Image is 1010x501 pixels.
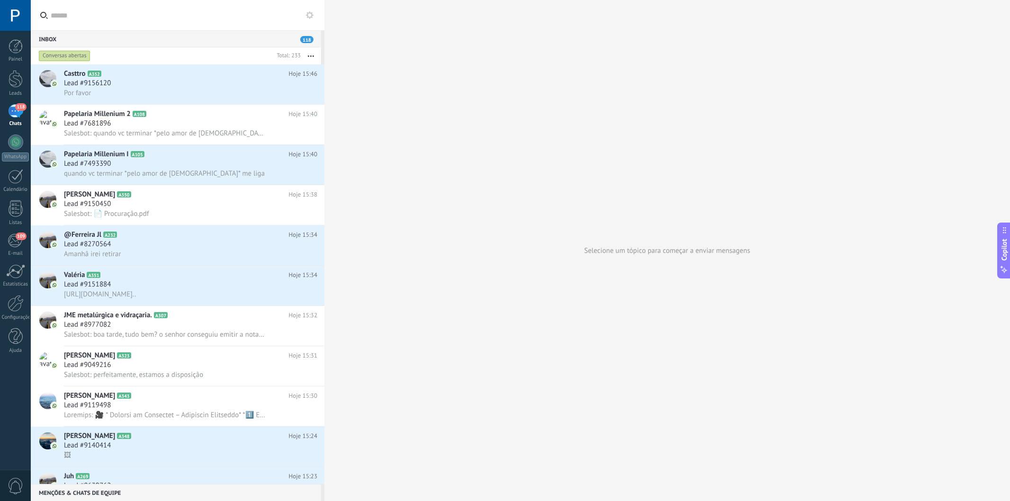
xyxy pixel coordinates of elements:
[64,240,111,249] span: Lead #8270564
[289,190,317,199] span: Hoje 15:38
[31,484,321,501] div: Menções & Chats de equipe
[64,209,149,218] span: Salesbot: 📄 Procuração.pdf
[16,233,27,240] span: 109
[289,230,317,240] span: Hoje 15:34
[31,145,324,185] a: avatariconPapelaria Millenium IA105Hoje 15:40Lead #7493390quando vc terminar *pelo amor de [DEMOG...
[289,431,317,441] span: Hoje 15:24
[64,441,111,450] span: Lead #9140414
[31,266,324,305] a: avatariconValériaA351Hoje 15:34Lead #9151884[URL][DOMAIN_NAME]..
[64,109,131,119] span: Papelaria Millenium 2
[301,47,321,64] button: Mais
[64,199,111,209] span: Lead #9150450
[131,151,144,157] span: A105
[64,129,265,138] span: Salesbot: quando vc terminar *pelo amor de [DEMOGRAPHIC_DATA]* me liga
[289,391,317,401] span: Hoje 15:30
[31,30,321,47] div: Inbox
[1000,239,1009,261] span: Copilot
[31,346,324,386] a: avataricon[PERSON_NAME]A323Hoje 15:31Lead #9049216Salesbot: perfeitamente, estamos a disposição
[289,270,317,280] span: Hoje 15:34
[51,201,58,208] img: icon
[2,121,29,127] div: Chats
[2,220,29,226] div: Listas
[39,50,90,62] div: Conversas abertas
[31,64,324,104] a: avatariconCasttroA352Hoje 15:46Lead #9156120Por favor
[64,330,265,339] span: Salesbot: boa tarde, tudo bem? o senhor conseguiu emitir a nota ou ainda precisa que façamos?
[64,280,111,289] span: Lead #9151884
[51,322,58,329] img: icon
[64,290,136,299] span: [URL][DOMAIN_NAME]..
[64,451,71,460] span: 🖼
[64,320,111,330] span: Lead #8977082
[64,411,265,420] span: Loremips: 🎥 * Dolorsi am Consectet – Adipiscin Elitseddo* *1️⃣ Eiusmodt Incidi* * Utlabore: Etdol...
[64,431,115,441] span: [PERSON_NAME]
[51,242,58,248] img: icon
[51,403,58,409] img: icon
[31,185,324,225] a: avataricon[PERSON_NAME]A350Hoje 15:38Lead #9150450Salesbot: 📄 Procuração.pdf
[76,473,89,479] span: A269
[31,225,324,265] a: avataricon@Ferreira JlA232Hoje 15:34Lead #8270564Amanhã irei retirar
[64,250,121,259] span: Amanhã irei retirar
[87,272,100,278] span: A351
[300,36,313,43] span: 118
[117,191,131,197] span: A350
[117,352,131,358] span: A323
[289,351,317,360] span: Hoje 15:31
[64,150,129,159] span: Papelaria Millenium I
[51,483,58,490] img: icon
[64,119,111,128] span: Lead #7681896
[64,481,111,491] span: Lead #8639762
[103,232,117,238] span: A232
[64,370,203,379] span: Salesbot: perfeitamente, estamos a disposição
[273,51,301,61] div: Total: 233
[2,152,29,161] div: WhatsApp
[133,111,146,117] span: A108
[64,270,85,280] span: Valéria
[64,391,115,401] span: [PERSON_NAME]
[64,360,111,370] span: Lead #9049216
[88,71,101,77] span: A352
[289,311,317,320] span: Hoje 15:32
[51,443,58,449] img: icon
[64,351,115,360] span: [PERSON_NAME]
[2,187,29,193] div: Calendário
[289,472,317,481] span: Hoje 15:23
[64,401,111,410] span: Lead #9119498
[64,79,111,88] span: Lead #9156120
[289,150,317,159] span: Hoje 15:40
[64,230,101,240] span: @Ferreira Jl
[31,306,324,346] a: avatariconJME metalúrgica e vidraçaria.A307Hoje 15:32Lead #8977082Salesbot: boa tarde, tudo bem? ...
[51,81,58,87] img: icon
[64,190,115,199] span: [PERSON_NAME]
[2,281,29,287] div: Estatísticas
[117,433,131,439] span: A348
[51,121,58,127] img: icon
[289,109,317,119] span: Hoje 15:40
[31,427,324,466] a: avataricon[PERSON_NAME]A348Hoje 15:24Lead #9140414🖼
[64,159,111,169] span: Lead #7493390
[31,386,324,426] a: avataricon[PERSON_NAME]A343Hoje 15:30Lead #9119498Loremips: 🎥 * Dolorsi am Consectet – Adipiscin ...
[51,282,58,288] img: icon
[289,69,317,79] span: Hoje 15:46
[154,312,168,318] span: A307
[2,56,29,63] div: Painel
[64,89,91,98] span: Por favor
[117,393,131,399] span: A343
[64,311,152,320] span: JME metalúrgica e vidraçaria.
[2,348,29,354] div: Ajuda
[2,90,29,97] div: Leads
[64,472,74,481] span: Juh
[2,314,29,321] div: Configurações
[2,250,29,257] div: E-mail
[64,69,86,79] span: Casttro
[31,105,324,144] a: avatariconPapelaria Millenium 2A108Hoje 15:40Lead #7681896Salesbot: quando vc terminar *pelo amor...
[51,161,58,168] img: icon
[64,169,265,178] span: quando vc terminar *pelo amor de [DEMOGRAPHIC_DATA]* me liga
[51,362,58,369] img: icon
[15,103,26,111] span: 118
